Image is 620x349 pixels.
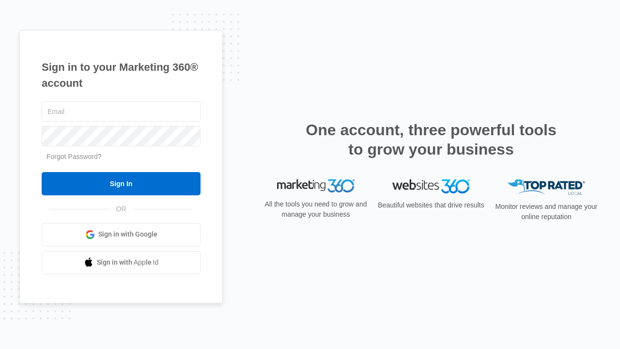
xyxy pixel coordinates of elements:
[262,199,370,220] p: All the tools you need to grow and manage your business
[508,179,585,195] img: Top Rated Local
[46,153,102,160] a: Forgot Password?
[277,179,355,193] img: Marketing 360
[109,204,133,214] span: OR
[42,251,201,274] a: Sign in with Apple Id
[97,257,159,268] span: Sign in with Apple Id
[98,229,157,239] span: Sign in with Google
[42,59,201,91] h1: Sign in to your Marketing 360® account
[492,202,601,222] p: Monitor reviews and manage your online reputation
[303,120,559,159] h2: One account, three powerful tools to grow your business
[377,200,485,210] p: Beautiful websites that drive results
[42,101,201,122] input: Email
[42,172,201,195] input: Sign In
[42,223,201,246] a: Sign in with Google
[392,179,470,193] img: Websites 360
